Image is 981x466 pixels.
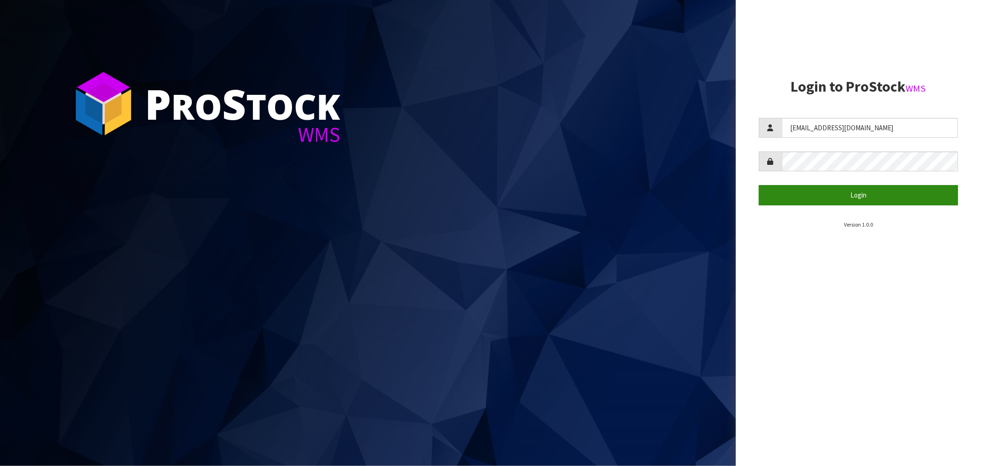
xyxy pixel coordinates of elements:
img: ProStock Cube [69,69,138,138]
input: Username [782,118,958,138]
small: WMS [906,82,926,94]
span: S [222,76,246,132]
div: ro tock [145,83,340,124]
small: Version 1.0.0 [844,221,873,228]
div: WMS [145,124,340,145]
span: P [145,76,171,132]
h2: Login to ProStock [759,79,958,95]
button: Login [759,185,958,205]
